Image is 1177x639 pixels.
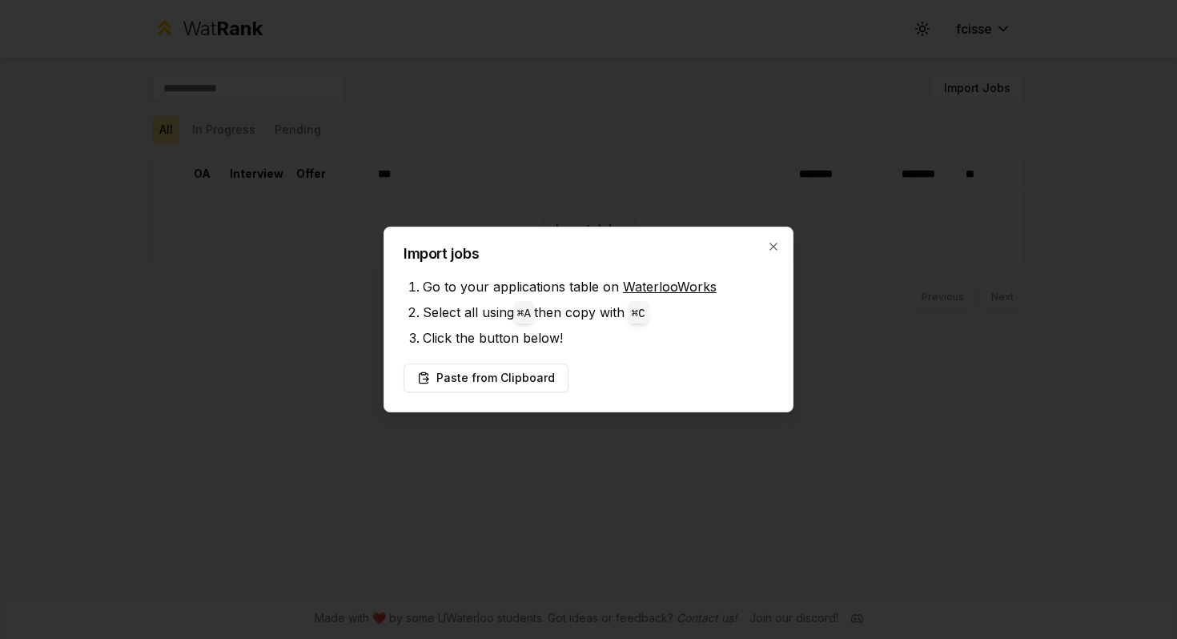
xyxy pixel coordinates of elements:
[404,247,773,261] h2: Import jobs
[517,307,531,320] code: ⌘ A
[423,299,773,325] li: Select all using then copy with
[404,364,568,392] button: Paste from Clipboard
[632,307,645,320] code: ⌘ C
[623,279,717,295] a: WaterlooWorks
[423,325,773,351] li: Click the button below!
[423,274,773,299] li: Go to your applications table on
